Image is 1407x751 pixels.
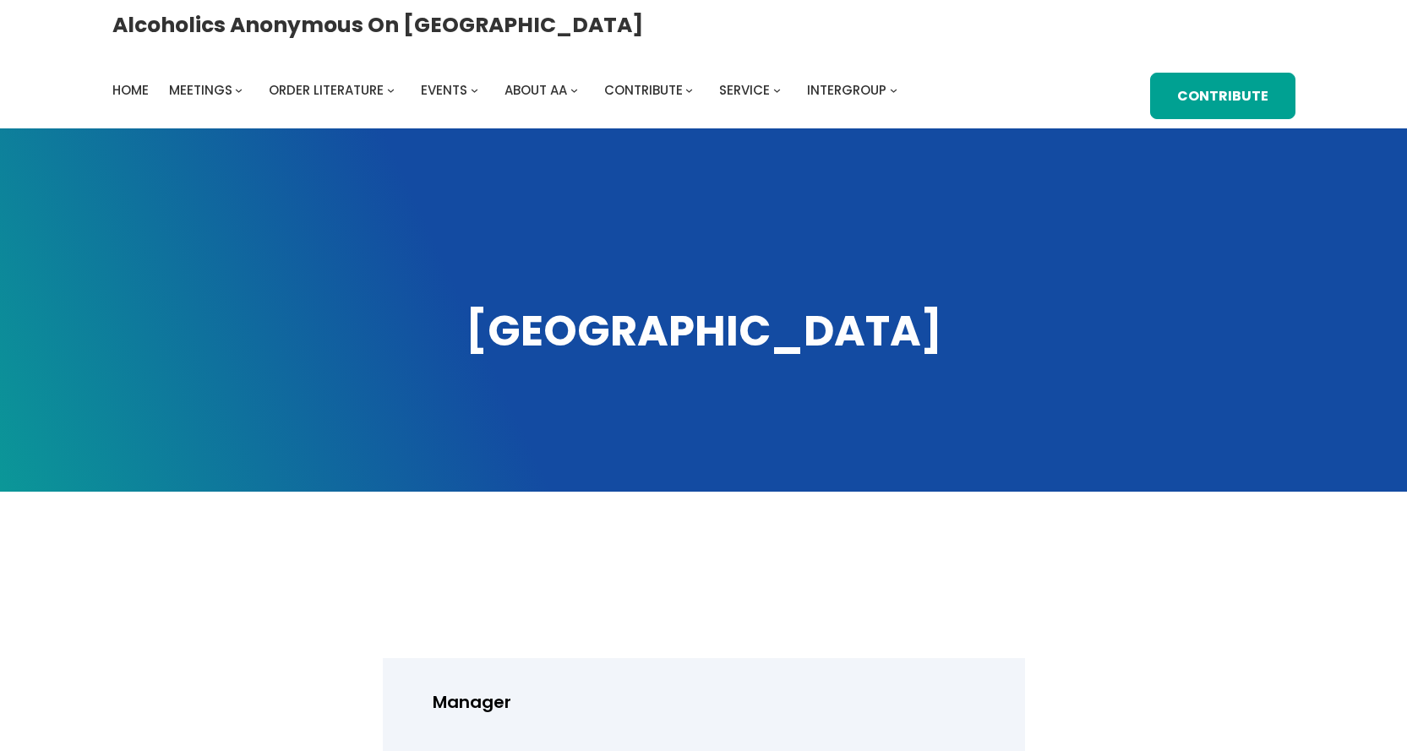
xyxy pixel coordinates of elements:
button: Service submenu [773,86,781,94]
span: Events [421,81,467,99]
span: Intergroup [807,81,886,99]
a: Contribute [604,79,683,102]
a: Contribute [1150,73,1295,119]
a: Service [719,79,770,102]
button: Contribute submenu [685,86,693,94]
a: Events [421,79,467,102]
a: Alcoholics Anonymous on [GEOGRAPHIC_DATA] [112,6,643,44]
span: Service [719,81,770,99]
a: Intergroup [807,79,886,102]
span: Contribute [604,81,683,99]
button: Events submenu [471,86,478,94]
a: Home [112,79,149,102]
span: About AA [504,81,567,99]
h1: [GEOGRAPHIC_DATA] [112,302,1295,360]
button: Intergroup submenu [890,86,897,94]
a: About AA [504,79,567,102]
span: Order Literature [269,81,384,99]
button: Meetings submenu [235,86,243,94]
button: Order Literature submenu [387,86,395,94]
span: Meetings [169,81,232,99]
nav: Intergroup [112,79,903,102]
a: Meetings [169,79,232,102]
p: Manager [433,688,995,717]
span: Home [112,81,149,99]
button: About AA submenu [570,86,578,94]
